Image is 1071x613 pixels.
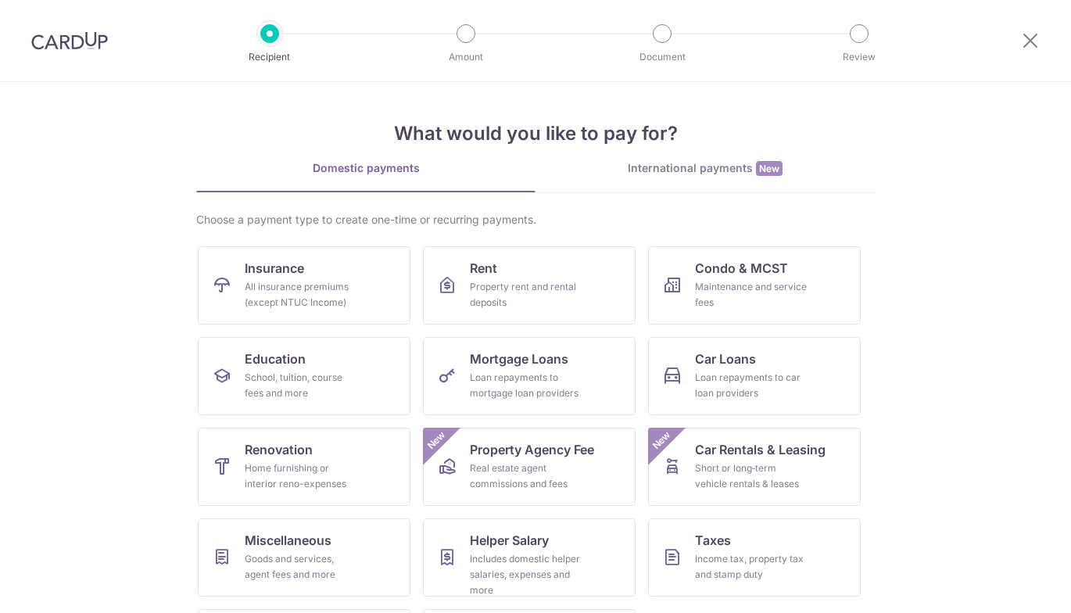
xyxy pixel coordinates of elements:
div: Loan repayments to mortgage loan providers [470,370,582,401]
span: Mortgage Loans [470,350,568,368]
span: Helper Salary [470,531,549,550]
div: Includes domestic helper salaries, expenses and more [470,551,582,598]
span: Taxes [695,531,731,550]
span: Condo & MCST [695,259,788,278]
a: TaxesIncome tax, property tax and stamp duty [648,518,861,597]
span: Education [245,350,306,368]
div: Maintenance and service fees [695,279,808,310]
div: Home furnishing or interior reno-expenses [245,461,357,492]
a: MiscellaneousGoods and services, agent fees and more [198,518,410,597]
div: Real estate agent commissions and fees [470,461,582,492]
span: Car Rentals & Leasing [695,440,826,459]
img: CardUp [31,31,108,50]
div: Short or long‑term vehicle rentals & leases [695,461,808,492]
div: International payments [535,160,875,177]
a: RentProperty rent and rental deposits [423,246,636,324]
span: Rent [470,259,497,278]
p: Amount [408,49,524,65]
div: All insurance premiums (except NTUC Income) [245,279,357,310]
a: Mortgage LoansLoan repayments to mortgage loan providers [423,337,636,415]
a: Condo & MCSTMaintenance and service fees [648,246,861,324]
h4: What would you like to pay for? [196,120,875,148]
span: New [756,161,783,176]
div: Domestic payments [196,160,535,176]
span: Property Agency Fee [470,440,594,459]
p: Review [801,49,917,65]
a: EducationSchool, tuition, course fees and more [198,337,410,415]
a: RenovationHome furnishing or interior reno-expenses [198,428,410,506]
div: Loan repayments to car loan providers [695,370,808,401]
span: Miscellaneous [245,531,331,550]
p: Recipient [212,49,328,65]
a: Helper SalaryIncludes domestic helper salaries, expenses and more [423,518,636,597]
span: Insurance [245,259,304,278]
a: InsuranceAll insurance premiums (except NTUC Income) [198,246,410,324]
div: Property rent and rental deposits [470,279,582,310]
div: School, tuition, course fees and more [245,370,357,401]
span: New [424,428,450,453]
span: Car Loans [695,350,756,368]
div: Goods and services, agent fees and more [245,551,357,583]
p: Document [604,49,720,65]
a: Property Agency FeeReal estate agent commissions and feesNew [423,428,636,506]
a: Car Rentals & LeasingShort or long‑term vehicle rentals & leasesNew [648,428,861,506]
span: New [649,428,675,453]
div: Income tax, property tax and stamp duty [695,551,808,583]
div: Choose a payment type to create one-time or recurring payments. [196,212,875,228]
a: Car LoansLoan repayments to car loan providers [648,337,861,415]
span: Renovation [245,440,313,459]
